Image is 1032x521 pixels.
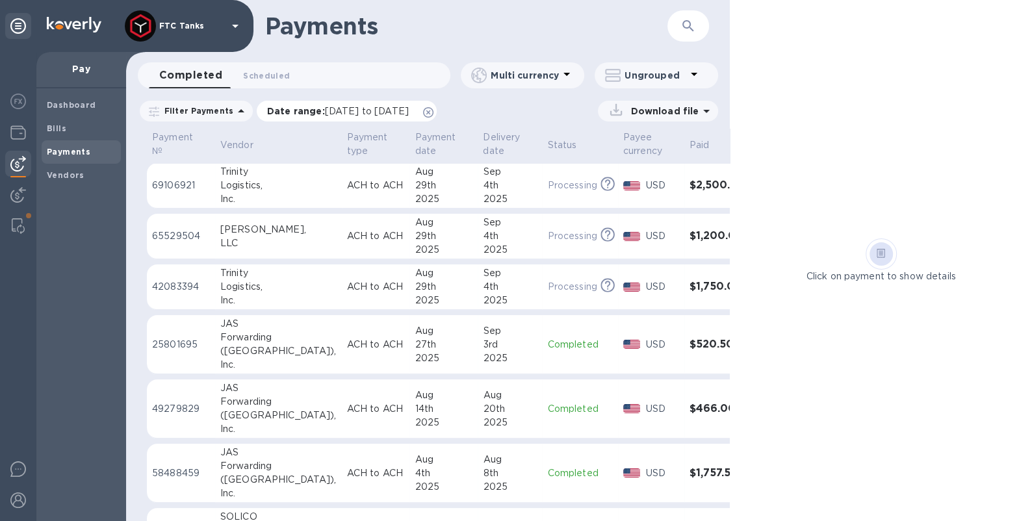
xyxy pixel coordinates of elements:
div: 2025 [415,416,472,429]
div: ([GEOGRAPHIC_DATA]), [220,409,337,422]
div: 20th [483,402,537,416]
h3: $1,200.00 [690,230,751,242]
div: 2025 [483,351,537,365]
div: ([GEOGRAPHIC_DATA]), [220,344,337,358]
div: Logistics, [220,280,337,294]
div: 2025 [415,294,472,307]
p: USD [645,280,678,294]
div: [PERSON_NAME], [220,223,337,236]
p: Delivery date [483,131,520,158]
img: Foreign exchange [10,94,26,109]
div: 8th [483,466,537,480]
h3: $1,757.50 [690,467,751,479]
div: 2025 [483,416,537,429]
div: Aug [415,388,472,402]
p: Ungrouped [625,69,686,82]
span: [DATE] to [DATE] [325,106,409,116]
div: JAS [220,381,337,395]
div: 2025 [415,480,472,494]
div: LLC [220,236,337,250]
div: Inc. [220,422,337,436]
img: Wallets [10,125,26,140]
p: Download file [625,105,699,118]
p: 49279829 [152,402,210,416]
div: 2025 [415,192,472,206]
img: USD [623,181,641,190]
p: ACH to ACH [347,229,405,243]
img: USD [623,232,641,241]
div: 2025 [415,351,472,365]
p: ACH to ACH [347,402,405,416]
div: Date range:[DATE] to [DATE] [257,101,437,121]
div: Unpin categories [5,13,31,39]
p: Processing [547,280,597,294]
p: Click on payment to show details [806,270,956,283]
div: Sep [483,216,537,229]
div: Sep [483,266,537,280]
img: USD [623,404,641,413]
p: USD [645,229,678,243]
div: 2025 [483,192,537,206]
p: Filter Payments [159,105,233,116]
div: Trinity [220,266,337,280]
div: 4th [483,179,537,192]
p: 69106921 [152,179,210,192]
img: Logo [47,17,101,32]
div: Sep [483,324,537,338]
div: Forwarding [220,395,337,409]
p: 25801695 [152,338,210,351]
img: USD [623,283,641,292]
p: Processing [547,179,597,192]
h3: $520.50 [690,338,751,351]
p: Date range : [267,105,415,118]
div: ([GEOGRAPHIC_DATA]), [220,473,337,487]
p: Processing [547,229,597,243]
b: Payments [47,147,90,157]
span: Delivery date [483,131,537,158]
div: Inc. [220,294,337,307]
p: Paid [690,138,710,152]
span: Completed [159,66,222,84]
div: Forwarding [220,459,337,473]
p: ACH to ACH [347,179,405,192]
p: ACH to ACH [347,466,405,480]
b: Vendors [47,170,84,180]
h1: Payments [265,12,621,40]
p: Status [547,138,576,152]
div: 14th [415,402,472,416]
div: Aug [415,216,472,229]
p: Completed [547,402,612,416]
div: 29th [415,229,472,243]
p: Payee currency [623,131,662,158]
div: 4th [483,229,537,243]
div: JAS [220,317,337,331]
div: Aug [483,453,537,466]
p: Payment type [347,131,388,158]
div: 29th [415,179,472,192]
p: Vendor [220,138,253,152]
b: Bills [47,123,66,133]
span: Scheduled [243,69,290,83]
span: Status [547,138,593,152]
span: Payee currency [623,131,679,158]
div: Trinity [220,165,337,179]
span: Payment date [415,131,472,158]
div: Inc. [220,358,337,372]
p: ACH to ACH [347,338,405,351]
div: 27th [415,338,472,351]
p: FTC Tanks [159,21,224,31]
div: 2025 [483,480,537,494]
p: USD [645,466,678,480]
span: Payment № [152,131,210,158]
div: Logistics, [220,179,337,192]
h3: $466.00 [690,403,751,415]
p: 42083394 [152,280,210,294]
img: USD [623,340,641,349]
div: 2025 [483,243,537,257]
div: Inc. [220,192,337,206]
div: Forwarding [220,331,337,344]
p: 65529504 [152,229,210,243]
p: Completed [547,466,612,480]
p: Multi currency [491,69,559,82]
div: Sep [483,165,537,179]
